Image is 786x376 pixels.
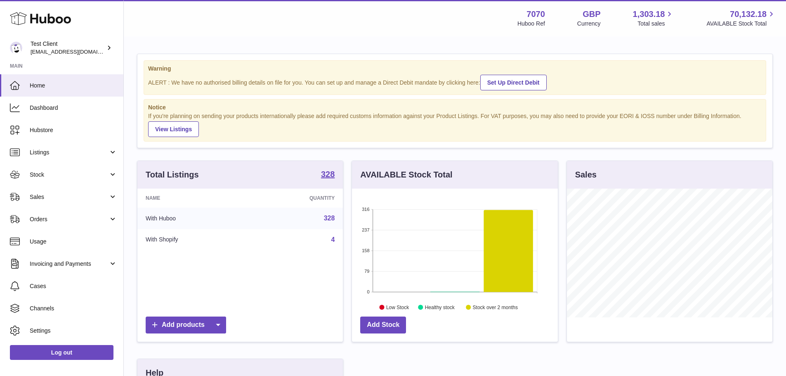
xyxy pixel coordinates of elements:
[706,20,776,28] span: AVAILABLE Stock Total
[148,73,762,90] div: ALERT : We have no authorised billing details on file for you. You can set up and manage a Direct...
[10,345,113,360] a: Log out
[577,20,601,28] div: Currency
[633,9,665,20] span: 1,303.18
[321,170,335,180] a: 328
[148,65,762,73] strong: Warning
[146,169,199,180] h3: Total Listings
[146,317,226,333] a: Add products
[148,104,762,111] strong: Notice
[517,20,545,28] div: Huboo Ref
[362,227,369,232] text: 237
[31,40,105,56] div: Test Client
[30,104,117,112] span: Dashboard
[137,189,248,208] th: Name
[30,305,117,312] span: Channels
[362,248,369,253] text: 158
[706,9,776,28] a: 70,132.18 AVAILABLE Stock Total
[331,236,335,243] a: 4
[360,169,452,180] h3: AVAILABLE Stock Total
[367,289,370,294] text: 0
[362,207,369,212] text: 316
[365,269,370,274] text: 79
[30,126,117,134] span: Hubstore
[30,149,109,156] span: Listings
[137,229,248,251] td: With Shopify
[30,238,117,246] span: Usage
[321,170,335,178] strong: 328
[425,305,455,310] text: Healthy stock
[30,215,109,223] span: Orders
[30,82,117,90] span: Home
[386,305,409,310] text: Low Stock
[137,208,248,229] td: With Huboo
[480,75,547,90] a: Set Up Direct Debit
[148,121,199,137] a: View Listings
[10,42,22,54] img: internalAdmin-7070@internal.huboo.com
[526,9,545,20] strong: 7070
[324,215,335,222] a: 328
[730,9,767,20] span: 70,132.18
[30,327,117,335] span: Settings
[30,260,109,268] span: Invoicing and Payments
[148,112,762,137] div: If you're planning on sending your products internationally please add required customs informati...
[473,305,518,310] text: Stock over 2 months
[360,317,406,333] a: Add Stock
[30,171,109,179] span: Stock
[575,169,597,180] h3: Sales
[637,20,674,28] span: Total sales
[633,9,675,28] a: 1,303.18 Total sales
[30,193,109,201] span: Sales
[30,282,117,290] span: Cases
[31,48,121,55] span: [EMAIL_ADDRESS][DOMAIN_NAME]
[583,9,600,20] strong: GBP
[248,189,343,208] th: Quantity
